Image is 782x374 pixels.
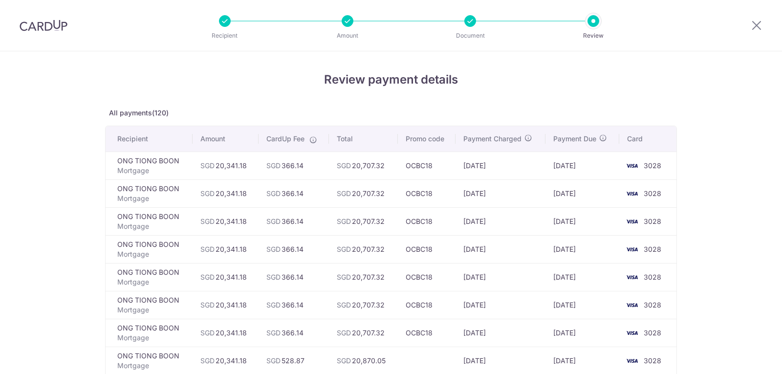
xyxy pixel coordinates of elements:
span: 3028 [644,245,661,253]
td: ONG TIONG BOON [106,179,193,207]
span: SGD [200,356,215,365]
img: <span class="translation_missing" title="translation missing: en.account_steps.new_confirm_form.b... [622,271,642,283]
td: [DATE] [456,263,545,291]
td: [DATE] [456,235,545,263]
td: 366.14 [259,319,329,347]
td: 366.14 [259,263,329,291]
img: CardUp [20,20,67,31]
p: Mortgage [117,194,185,203]
span: SGD [266,161,281,170]
td: [DATE] [545,263,619,291]
td: ONG TIONG BOON [106,319,193,347]
p: Amount [311,31,384,41]
span: 3028 [644,217,661,225]
img: <span class="translation_missing" title="translation missing: en.account_steps.new_confirm_form.b... [622,355,642,367]
p: Mortgage [117,166,185,176]
span: SGD [266,329,281,337]
img: <span class="translation_missing" title="translation missing: en.account_steps.new_confirm_form.b... [622,216,642,227]
td: 366.14 [259,235,329,263]
p: Recipient [189,31,261,41]
img: <span class="translation_missing" title="translation missing: en.account_steps.new_confirm_form.b... [622,188,642,199]
td: 20,341.18 [193,179,259,207]
img: <span class="translation_missing" title="translation missing: en.account_steps.new_confirm_form.b... [622,299,642,311]
td: ONG TIONG BOON [106,207,193,235]
td: 366.14 [259,291,329,319]
td: 20,707.32 [329,319,397,347]
h4: Review payment details [105,71,677,88]
span: SGD [266,301,281,309]
td: 20,341.18 [193,263,259,291]
td: [DATE] [545,207,619,235]
span: SGD [200,273,215,281]
td: ONG TIONG BOON [106,152,193,179]
span: SGD [337,161,351,170]
td: OCBC18 [398,179,456,207]
td: [DATE] [456,207,545,235]
td: 366.14 [259,152,329,179]
span: SGD [337,356,351,365]
td: OCBC18 [398,235,456,263]
span: 3028 [644,189,661,198]
span: SGD [200,217,215,225]
span: SGD [266,245,281,253]
span: SGD [200,245,215,253]
span: SGD [337,301,351,309]
td: ONG TIONG BOON [106,263,193,291]
span: Payment Charged [463,134,521,144]
span: 3028 [644,356,661,365]
p: Mortgage [117,221,185,231]
span: Payment Due [553,134,596,144]
span: SGD [266,356,281,365]
td: OCBC18 [398,207,456,235]
p: All payments(120) [105,108,677,118]
span: SGD [337,189,351,198]
span: SGD [200,161,215,170]
span: SGD [337,217,351,225]
p: Mortgage [117,249,185,259]
td: [DATE] [456,319,545,347]
td: 20,707.32 [329,152,397,179]
span: 3028 [644,329,661,337]
p: Review [557,31,630,41]
td: [DATE] [545,179,619,207]
td: 20,341.18 [193,207,259,235]
td: [DATE] [456,179,545,207]
td: 20,341.18 [193,319,259,347]
th: Recipient [106,126,193,152]
span: CardUp Fee [266,134,304,144]
p: Mortgage [117,305,185,315]
td: 366.14 [259,207,329,235]
span: 3028 [644,161,661,170]
th: Amount [193,126,259,152]
td: OCBC18 [398,152,456,179]
img: <span class="translation_missing" title="translation missing: en.account_steps.new_confirm_form.b... [622,160,642,172]
td: [DATE] [456,152,545,179]
td: 20,707.32 [329,291,397,319]
td: 20,341.18 [193,152,259,179]
td: [DATE] [545,319,619,347]
span: SGD [266,273,281,281]
td: [DATE] [545,152,619,179]
td: 20,707.32 [329,263,397,291]
td: 20,707.32 [329,235,397,263]
td: 20,707.32 [329,207,397,235]
p: Mortgage [117,333,185,343]
th: Card [619,126,676,152]
p: Mortgage [117,361,185,371]
th: Total [329,126,397,152]
p: Mortgage [117,277,185,287]
td: [DATE] [456,291,545,319]
span: SGD [337,329,351,337]
span: SGD [200,189,215,198]
span: SGD [337,245,351,253]
td: 20,341.18 [193,291,259,319]
td: ONG TIONG BOON [106,235,193,263]
td: [DATE] [545,235,619,263]
span: SGD [266,217,281,225]
img: <span class="translation_missing" title="translation missing: en.account_steps.new_confirm_form.b... [622,327,642,339]
th: Promo code [398,126,456,152]
td: 366.14 [259,179,329,207]
td: OCBC18 [398,291,456,319]
td: 20,341.18 [193,235,259,263]
td: ONG TIONG BOON [106,291,193,319]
